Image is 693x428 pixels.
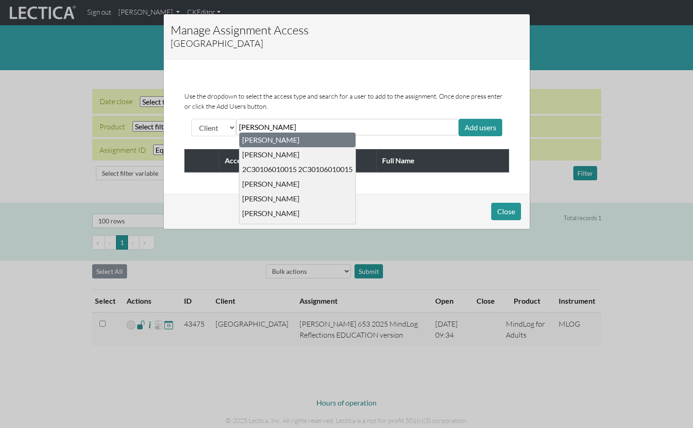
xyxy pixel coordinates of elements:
[239,122,321,133] input: rosa patel
[242,223,299,233] div: [PERSON_NAME]
[171,39,309,49] h5: [GEOGRAPHIC_DATA]
[459,119,502,136] div: Add users
[219,149,376,172] th: Access Type
[242,165,353,174] div: 2C30106010015 2C30106010015
[242,209,299,218] div: [PERSON_NAME]
[242,150,299,159] div: [PERSON_NAME]
[171,21,309,39] h4: Manage Assignment Access
[491,203,521,220] button: Close
[242,194,299,203] div: [PERSON_NAME]
[376,149,509,172] th: Full Name
[184,91,509,111] p: Use the dropdown to select the access type and search for a user to add to the assignment. Once d...
[242,179,299,189] div: [PERSON_NAME]
[242,135,299,145] div: [PERSON_NAME]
